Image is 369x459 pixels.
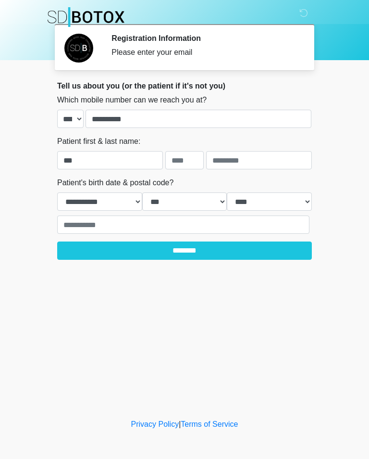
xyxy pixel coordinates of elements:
[57,177,173,189] label: Patient's birth date & postal code?
[48,7,124,27] img: SDBotox Logo
[111,34,297,43] h2: Registration Information
[64,34,93,63] img: Agent Avatar
[57,136,140,147] label: Patient first & last name:
[181,420,238,428] a: Terms of Service
[179,420,181,428] a: |
[57,81,312,90] h2: Tell us about you (or the patient if it's not you)
[111,47,297,58] div: Please enter your email
[57,94,207,106] label: Which mobile number can we reach you at?
[131,420,179,428] a: Privacy Policy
